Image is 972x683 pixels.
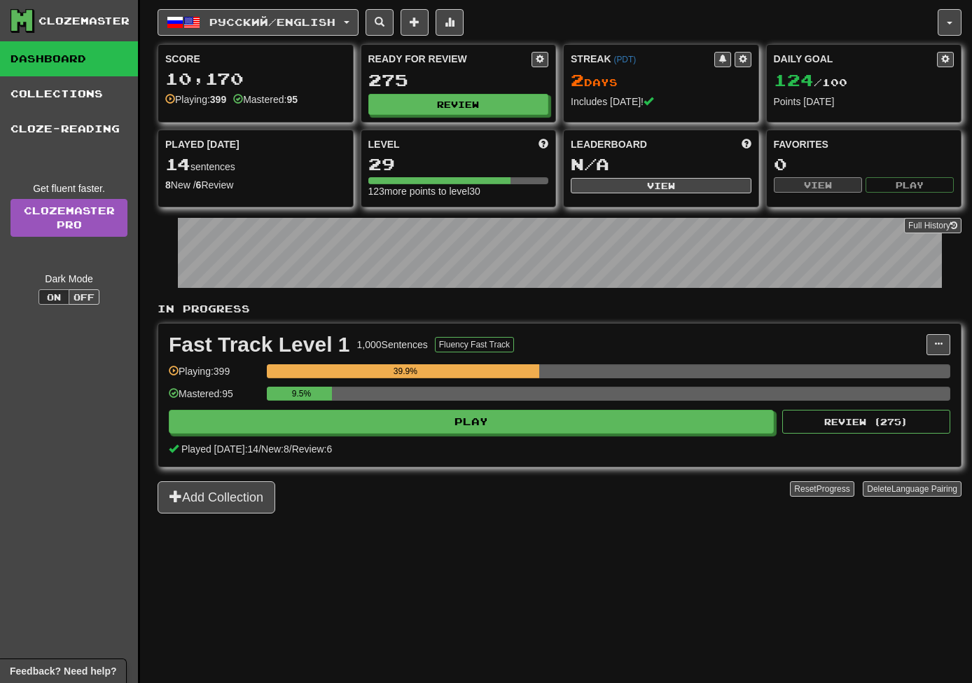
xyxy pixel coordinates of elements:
strong: 6 [196,179,202,191]
div: Playing: 399 [169,364,260,387]
div: Score [165,52,346,66]
div: Dark Mode [11,272,127,286]
span: 2 [571,70,584,90]
div: 123 more points to level 30 [368,184,549,198]
button: Play [169,410,774,434]
button: DeleteLanguage Pairing [863,481,961,497]
span: Score more points to level up [539,137,548,151]
span: Open feedback widget [10,664,116,678]
span: Русский / English [209,16,335,28]
div: Favorites [774,137,954,151]
div: Points [DATE] [774,95,954,109]
div: Streak [571,52,714,66]
p: In Progress [158,302,961,316]
div: Day s [571,71,751,90]
span: Leaderboard [571,137,647,151]
span: Progress [817,484,850,494]
span: / 100 [774,76,847,88]
span: / [289,443,292,455]
div: Playing: [165,92,226,106]
button: Русский/English [158,9,359,36]
div: Get fluent faster. [11,181,127,195]
button: Full History [904,218,961,233]
div: 275 [368,71,549,89]
span: N/A [571,154,609,174]
div: Ready for Review [368,52,532,66]
div: 0 [774,156,954,173]
button: Add sentence to collection [401,9,429,36]
div: New / Review [165,178,346,192]
div: 29 [368,156,549,173]
button: Add Collection [158,481,275,513]
a: ClozemasterPro [11,199,127,237]
span: This week in points, UTC [742,137,751,151]
span: 14 [165,154,190,174]
a: (PDT) [613,55,636,64]
span: 124 [774,70,814,90]
button: Fluency Fast Track [435,337,514,352]
button: Play [866,177,954,193]
span: / [258,443,261,455]
strong: 399 [210,94,226,105]
span: Review: 6 [292,443,333,455]
div: 1,000 Sentences [357,338,428,352]
span: New: 8 [261,443,289,455]
span: Level [368,137,400,151]
span: Played [DATE]: 14 [181,443,258,455]
div: sentences [165,156,346,174]
button: View [774,177,862,193]
span: Language Pairing [891,484,957,494]
div: 39.9% [271,364,539,378]
span: Played [DATE] [165,137,239,151]
button: ResetProgress [790,481,854,497]
div: 9.5% [271,387,331,401]
strong: 8 [165,179,171,191]
button: Review (275) [782,410,950,434]
div: Fast Track Level 1 [169,334,350,355]
div: 10,170 [165,70,346,88]
strong: 95 [286,94,298,105]
button: Off [69,289,99,305]
button: More stats [436,9,464,36]
button: Review [368,94,549,115]
div: Mastered: [233,92,298,106]
button: View [571,178,751,193]
div: Mastered: 95 [169,387,260,410]
button: On [39,289,69,305]
div: Daily Goal [774,52,938,67]
div: Clozemaster [39,14,130,28]
div: Includes [DATE]! [571,95,751,109]
button: Search sentences [366,9,394,36]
